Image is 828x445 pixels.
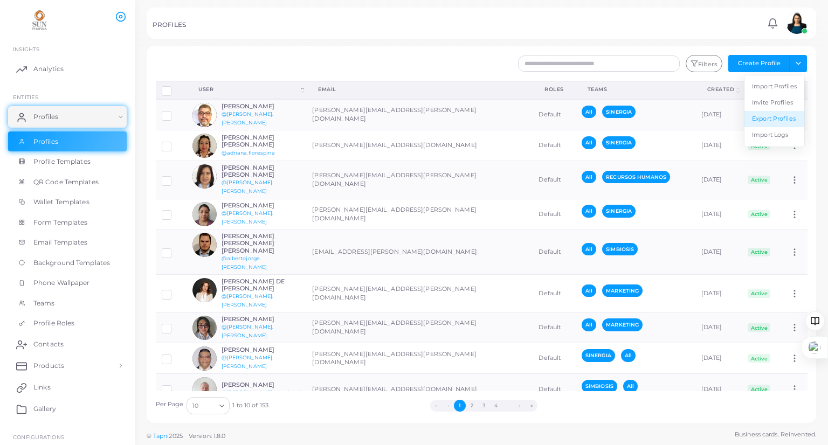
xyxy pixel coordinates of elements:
[192,134,217,158] img: avatar
[8,293,127,314] a: Teams
[602,136,636,149] span: SINERGIA
[748,354,770,363] span: Active
[748,323,770,332] span: Active
[582,349,615,361] span: SINERGIA
[748,248,770,256] span: Active
[588,86,684,93] div: Teams
[306,343,533,374] td: [PERSON_NAME][EMAIL_ADDRESS][PERSON_NAME][DOMAIN_NAME]
[33,318,74,328] span: Profile Roles
[786,12,808,34] img: avatar
[8,172,127,192] a: QR Code Templates
[187,397,230,414] div: Search for option
[33,112,58,122] span: Profiles
[695,374,742,405] td: [DATE]
[33,339,64,349] span: Contacts
[33,177,99,187] span: QR Code Templates
[602,205,636,217] span: SINERGIA
[695,343,742,374] td: [DATE]
[8,106,127,128] a: Profiles
[8,313,127,333] a: Profile Roles
[8,151,127,172] a: Profile Templates
[8,355,127,377] a: Products
[222,346,301,353] h6: [PERSON_NAME]
[735,430,816,439] span: Business cards. Reinvented.
[198,86,299,93] div: User
[156,400,184,409] label: Per Page
[192,377,217,401] img: avatar
[533,374,576,405] td: Default
[744,111,804,127] a: Export Profiles
[8,398,127,420] a: Gallery
[686,55,722,72] button: Filters
[8,212,127,233] a: Form Templates
[268,400,700,412] ul: Pagination
[222,164,301,178] h6: [PERSON_NAME] [PERSON_NAME]
[695,230,742,274] td: [DATE]
[222,316,301,323] h6: [PERSON_NAME]
[602,106,636,118] span: SINERGIA
[33,238,88,247] span: Email Templates
[33,361,64,371] span: Products
[192,316,217,340] img: avatar
[695,130,742,161] td: [DATE]
[695,199,742,230] td: [DATE]
[13,46,39,52] span: INSIGHTS
[306,199,533,230] td: [PERSON_NAME][EMAIL_ADDRESS][PERSON_NAME][DOMAIN_NAME]
[222,233,301,254] h6: [PERSON_NAME] [PERSON_NAME] [PERSON_NAME]
[306,230,533,274] td: [EMAIL_ADDRESS][PERSON_NAME][DOMAIN_NAME]
[192,164,217,189] img: avatar
[533,312,576,343] td: Default
[744,75,805,147] ul: Create Profile
[306,275,533,312] td: [PERSON_NAME][EMAIL_ADDRESS][PERSON_NAME][DOMAIN_NAME]
[748,210,770,219] span: Active
[8,253,127,273] a: Background Templates
[602,284,643,297] span: MARKETING
[13,434,64,440] span: Configurations
[306,374,533,405] td: [PERSON_NAME][EMAIL_ADDRESS][DOMAIN_NAME]
[8,58,127,80] a: Analytics
[8,131,127,152] a: Profiles
[533,199,576,230] td: Default
[169,432,182,441] span: 2025
[582,106,596,118] span: All
[748,385,770,393] span: Active
[489,400,501,412] button: Go to page 4
[147,432,225,441] span: ©
[533,275,576,312] td: Default
[602,243,638,255] span: SIMBIOSIS
[199,400,215,412] input: Search for option
[582,205,596,217] span: All
[33,218,88,227] span: Form Templates
[602,171,670,183] span: RECURSOS HUMANOS
[33,197,89,207] span: Wallet Templates
[222,278,301,292] h6: [PERSON_NAME] DE [PERSON_NAME]
[478,400,489,412] button: Go to page 3
[544,86,564,93] div: Roles
[514,400,526,412] button: Go to next page
[582,171,596,183] span: All
[33,404,56,414] span: Gallery
[192,400,198,412] span: 10
[10,10,70,30] img: logo
[783,12,810,34] a: avatar
[728,55,790,72] button: Create Profile
[222,202,301,209] h6: [PERSON_NAME]
[222,179,274,194] a: @[PERSON_NAME].[PERSON_NAME]
[192,202,217,226] img: avatar
[582,243,596,255] span: All
[466,400,478,412] button: Go to page 2
[8,232,127,253] a: Email Templates
[8,192,127,212] a: Wallet Templates
[232,401,268,410] span: 1 to 10 of 153
[748,289,770,298] span: Active
[8,377,127,398] a: Links
[189,432,226,440] span: Version: 1.8.0
[533,230,576,274] td: Default
[621,349,636,361] span: All
[306,161,533,199] td: [PERSON_NAME][EMAIL_ADDRESS][PERSON_NAME][DOMAIN_NAME]
[192,233,217,257] img: avatar
[156,81,187,99] th: Row-selection
[695,312,742,343] td: [DATE]
[192,278,217,302] img: avatar
[192,103,217,127] img: avatar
